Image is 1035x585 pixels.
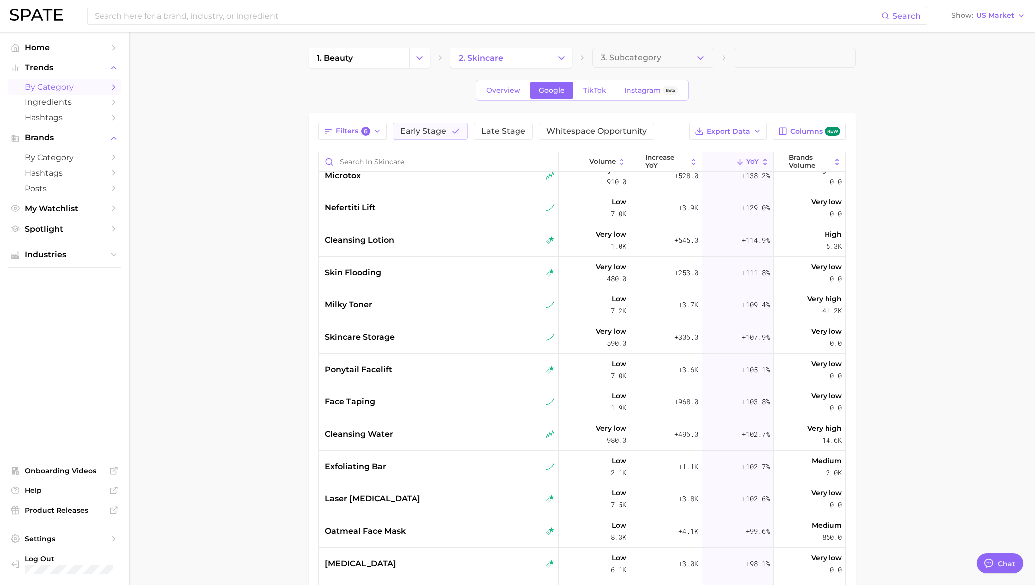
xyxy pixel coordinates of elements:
a: Help [8,483,121,498]
button: cleansing waterseasonal riserVery low980.0+496.0+102.7%Very high14.6k [319,418,845,451]
button: [MEDICAL_DATA]rising starLow6.1k+3.0k+98.1%Very low0.0 [319,548,845,580]
span: Export Data [707,127,750,136]
button: 3. Subcategory [592,48,714,68]
span: milky toner [325,299,372,311]
a: 1. beauty [309,48,409,68]
span: +99.6% [746,525,770,537]
span: 7.0k [611,370,626,382]
span: +102.6% [742,493,770,505]
span: 480.0 [607,273,626,285]
span: Google [539,86,565,95]
span: +105.1% [742,364,770,376]
span: 7.0k [611,208,626,220]
a: Overview [478,82,529,99]
span: US Market [976,13,1014,18]
a: Onboarding Videos [8,463,121,478]
span: Search [892,11,921,21]
span: Low [612,552,626,564]
button: laser [MEDICAL_DATA]rising starLow7.5k+3.8k+102.6%Very low0.0 [319,483,845,515]
span: +3.9k [678,202,698,214]
button: Trends [8,60,121,75]
span: [MEDICAL_DATA] [325,558,396,570]
button: skin floodingrising starVery low480.0+253.0+111.8%Very low0.0 [319,257,845,289]
span: 7.2k [611,305,626,317]
span: exfoliating bar [325,461,386,473]
button: YoY [702,152,774,172]
span: cleansing water [325,428,393,440]
a: Hashtags [8,165,121,181]
span: Very high [807,293,842,305]
img: rising star [546,495,554,503]
span: Overview [486,86,520,95]
span: 6.1k [611,564,626,576]
span: +114.9% [742,234,770,246]
img: sustained riser [546,333,554,342]
span: 0.0 [830,176,842,188]
a: 2. skincare [450,48,551,68]
span: Brands [25,133,104,142]
span: Low [612,196,626,208]
span: Very low [596,261,626,273]
span: Settings [25,534,104,543]
span: 2.0k [826,467,842,479]
span: Spotlight [25,224,104,234]
span: 0.0 [830,564,842,576]
span: +107.9% [742,331,770,343]
a: Posts [8,181,121,196]
span: +968.0 [674,396,698,408]
span: 1.0k [611,240,626,252]
span: Posts [25,184,104,193]
span: Very low [596,228,626,240]
span: Product Releases [25,506,104,515]
button: Change Category [551,48,572,68]
span: Very low [811,261,842,273]
span: Hashtags [25,168,104,178]
img: seasonal riser [546,172,554,180]
button: cleansing lotionrising starVery low1.0k+545.0+114.9%High5.3k [319,224,845,257]
span: Very low [596,422,626,434]
span: +102.7% [742,428,770,440]
a: Settings [8,531,121,546]
span: 3. Subcategory [601,53,661,62]
img: rising star [546,527,554,536]
span: 41.2k [822,305,842,317]
img: rising star [546,236,554,245]
span: Very low [811,552,842,564]
span: Show [951,13,973,18]
span: 980.0 [607,434,626,446]
span: Instagram [624,86,661,95]
span: +306.0 [674,331,698,343]
span: Low [612,455,626,467]
span: Low [612,358,626,370]
button: Brands [8,130,121,145]
a: My Watchlist [8,201,121,216]
span: cleansing lotion [325,234,394,246]
img: sustained riser [546,301,554,309]
span: 14.6k [822,434,842,446]
button: skincare storagesustained riserVery low590.0+306.0+107.9%Very low0.0 [319,321,845,354]
span: 590.0 [607,337,626,349]
span: by Category [25,153,104,162]
span: +496.0 [674,428,698,440]
span: +528.0 [674,170,698,182]
span: +1.1k [678,461,698,473]
button: Brands Volume [774,152,845,172]
a: TikTok [575,82,615,99]
a: Product Releases [8,503,121,518]
span: Very low [811,196,842,208]
button: Filters6 [318,123,387,140]
span: High [825,228,842,240]
span: nefertiti lift [325,202,376,214]
button: Volume [559,152,630,172]
a: Spotlight [8,221,121,237]
span: 2. skincare [459,53,503,63]
span: by Category [25,82,104,92]
span: Medium [812,455,842,467]
button: face tapingsustained riserLow1.9k+968.0+103.8%Very low0.0 [319,386,845,418]
span: ponytail facelift [325,364,392,376]
span: Brands Volume [789,154,831,169]
span: +3.0k [678,558,698,570]
span: Very low [596,325,626,337]
span: Help [25,486,104,495]
span: +109.4% [742,299,770,311]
